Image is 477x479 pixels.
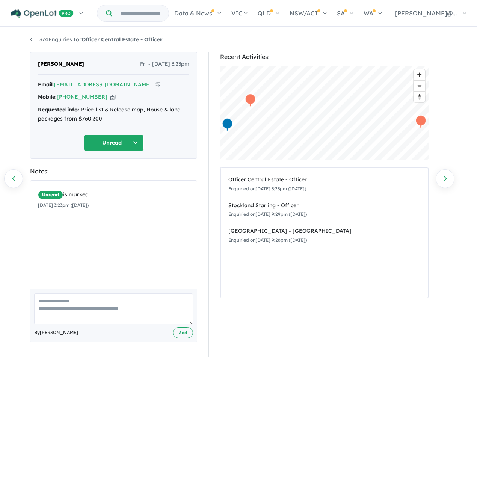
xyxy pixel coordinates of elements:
div: Map marker [415,115,427,129]
button: Copy [155,81,160,89]
span: [PERSON_NAME] [38,60,84,69]
div: [GEOGRAPHIC_DATA] - [GEOGRAPHIC_DATA] [228,227,420,236]
div: Notes: [30,166,197,176]
a: [GEOGRAPHIC_DATA] - [GEOGRAPHIC_DATA]Enquiried on[DATE] 9:26pm ([DATE]) [228,223,420,249]
canvas: Map [220,66,429,160]
div: Recent Activities: [220,52,429,62]
div: Officer Central Estate - Officer [228,175,420,184]
div: is marked. [38,190,195,199]
button: Unread [84,135,144,151]
small: Enquiried on [DATE] 9:26pm ([DATE]) [228,237,307,243]
div: Stockland Starling - Officer [228,201,420,210]
a: [PHONE_NUMBER] [57,93,107,100]
nav: breadcrumb [30,35,447,44]
div: Map marker [245,93,256,107]
a: Officer Central Estate - OfficerEnquiried on[DATE] 3:23pm ([DATE]) [228,172,420,197]
strong: Email: [38,81,54,88]
a: [EMAIL_ADDRESS][DOMAIN_NAME] [54,81,152,88]
button: Zoom out [414,80,425,91]
small: Enquiried on [DATE] 3:23pm ([DATE]) [228,186,306,191]
a: Stockland Starling - OfficerEnquiried on[DATE] 9:29pm ([DATE]) [228,197,420,223]
small: [DATE] 3:23pm ([DATE]) [38,202,89,208]
span: Zoom out [414,81,425,91]
small: Enquiried on [DATE] 9:29pm ([DATE]) [228,211,307,217]
img: Openlot PRO Logo White [11,9,74,18]
span: [PERSON_NAME]@... [395,9,457,17]
button: Add [173,327,193,338]
a: 374Enquiries forOfficer Central Estate - Officer [30,36,162,43]
strong: Mobile: [38,93,57,100]
span: Fri - [DATE] 3:23pm [140,60,189,69]
button: Copy [110,93,116,101]
strong: Requested info: [38,106,79,113]
input: Try estate name, suburb, builder or developer [114,5,167,21]
span: Reset bearing to north [414,92,425,102]
span: Unread [38,190,63,199]
button: Zoom in [414,69,425,80]
div: Map marker [222,118,233,132]
span: By [PERSON_NAME] [34,329,78,336]
button: Reset bearing to north [414,91,425,102]
strong: Officer Central Estate - Officer [82,36,162,43]
div: Price-list & Release map, House & land packages from $760,300 [38,105,189,124]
